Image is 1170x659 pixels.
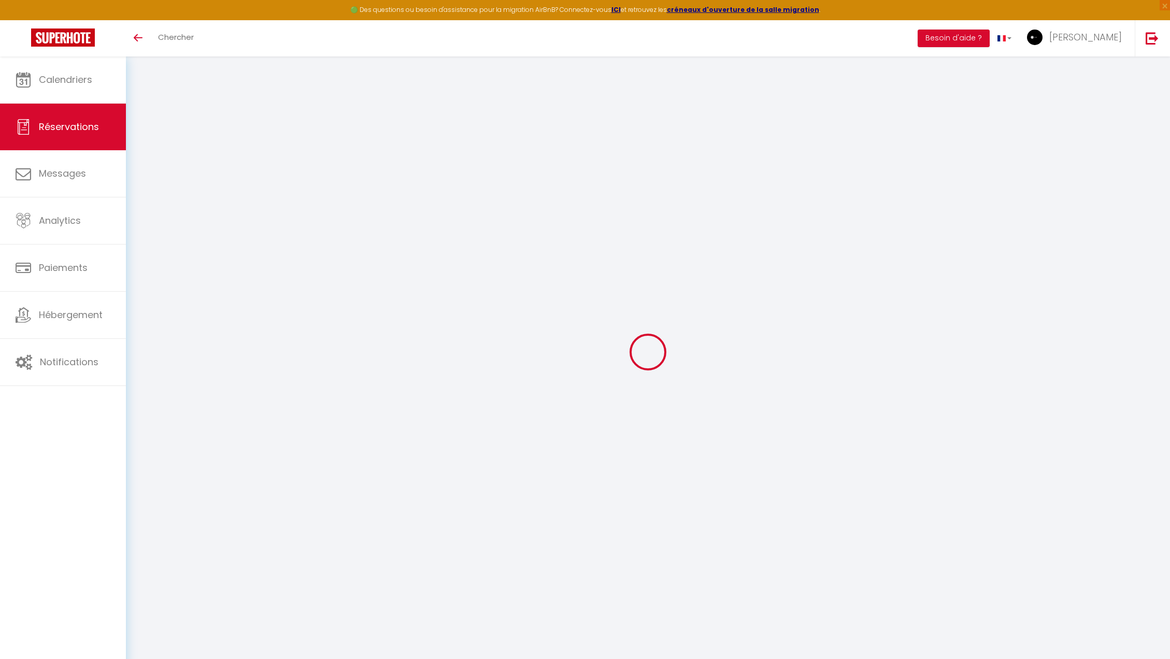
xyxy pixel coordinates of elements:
[667,5,819,14] a: créneaux d'ouverture de la salle migration
[611,5,621,14] a: ICI
[40,355,98,368] span: Notifications
[39,261,88,274] span: Paiements
[39,120,99,133] span: Réservations
[1049,31,1122,44] span: [PERSON_NAME]
[1146,32,1159,45] img: logout
[150,20,202,56] a: Chercher
[39,214,81,227] span: Analytics
[918,30,990,47] button: Besoin d'aide ?
[39,73,92,86] span: Calendriers
[158,32,194,42] span: Chercher
[31,28,95,47] img: Super Booking
[39,167,86,180] span: Messages
[1019,20,1135,56] a: ... [PERSON_NAME]
[1027,30,1043,45] img: ...
[39,308,103,321] span: Hébergement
